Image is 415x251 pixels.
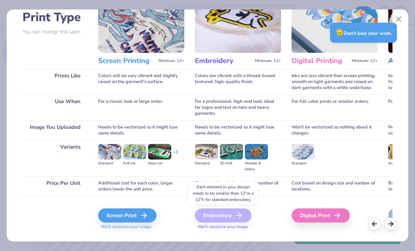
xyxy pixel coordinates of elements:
div: Each element in your design needs to be smaller than 12"w x 12"h for standard embroidery. [188,182,258,205]
div: For a classic look or large order. [98,95,184,120]
div: Price Per Unit [23,176,88,196]
button: Close [392,13,406,26]
img: Standard [388,144,411,159]
div: For a professional, high-end look; ideal for logos and text on hats and heavy garments. [195,95,281,120]
div: Don’t lose your work. [330,23,397,43]
div: Standard [292,161,315,167]
h3: Digital Printing [292,56,349,65]
div: Colors are vibrant with a thread-based textured, high-quality finish. [195,69,281,95]
div: For full-color prints or smaller orders. [292,95,378,120]
img: Standard [98,144,121,159]
span: We'll vectorize your image. [98,224,184,230]
img: Metallic & Glitter [245,144,268,159]
div: Metallic & Glitter [245,161,268,172]
div: Needs to be vectorized so it might lose some details [98,120,184,140]
span: Minimum: 12+ [158,58,184,63]
div: 3D Puff [220,161,243,167]
div: Needs to be vectorized so it might lose some details [195,120,281,140]
div: Won't be vectorized so nothing about it changes [292,120,378,140]
img: Standard [292,144,315,159]
div: Image You Uploaded [23,120,88,140]
div: Cost based on design size and number of locations. [195,176,281,196]
span: 😥 [335,28,344,37]
span: Minimum: 12+ [255,58,281,63]
div: Screen Print [98,208,157,222]
div: Cost based on design size and number of locations. [292,176,378,196]
img: Standard [195,144,218,159]
div: Standard [98,161,121,167]
div: Use When [23,95,88,120]
img: 3D Puff [220,144,243,159]
img: Puff Ink [123,144,146,159]
h3: Screen Printing [98,56,155,65]
div: Standard [195,161,218,167]
span: We'll vectorize your image. [195,224,281,230]
div: Puff Ink [123,161,146,167]
div: Additional cost for each color; larger orders lower the unit price. [98,176,184,196]
div: Inks are less vibrant than screen printing; smooth on light garments and raised on dark garments ... [292,69,378,95]
div: Standard [388,161,411,167]
div: Variants [23,140,88,176]
div: Embroidery [195,208,251,222]
div: Prints Like [23,69,88,95]
div: Digital Print [292,208,350,222]
div: + 3 [173,149,178,161]
span: Minimum: 12+ [352,58,378,63]
p: You can change this later. [23,29,88,35]
img: Neon Ink [148,144,171,159]
h3: Embroidery [195,56,252,65]
div: Neon Ink [148,161,171,167]
div: Colors will be very vibrant and slightly raised on the garment's surface. [98,69,184,95]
